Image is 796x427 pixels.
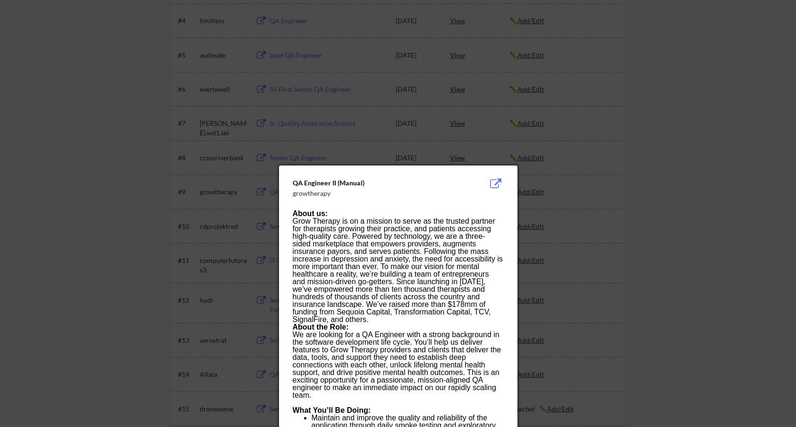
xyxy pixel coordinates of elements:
[293,218,503,323] p: Grow Therapy is on a mission to serve as the trusted partner for therapists growing their practic...
[293,189,456,198] div: growtherapy
[293,178,456,188] div: QA Engineer II (Manual)
[293,323,349,331] strong: About the Role:
[293,406,371,414] strong: What You’ll Be Doing:
[293,331,503,414] p: We are looking for a QA Engineer with a strong background in the software development life cycle....
[293,209,328,218] strong: About us:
